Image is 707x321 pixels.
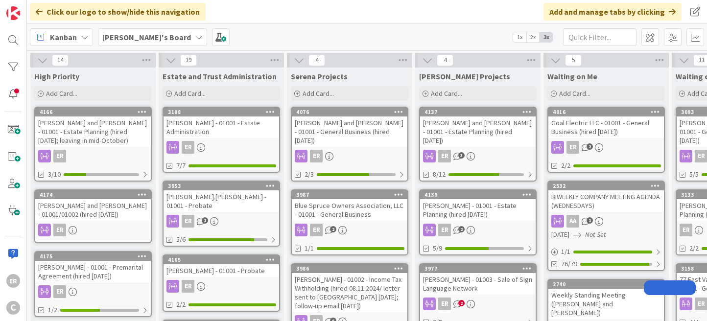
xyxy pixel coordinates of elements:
div: AA [548,215,664,228]
div: 2740 [548,280,664,289]
div: 4174 [35,190,151,199]
i: Not Set [585,230,606,239]
div: 3987 [292,190,407,199]
div: 4139 [424,191,536,198]
div: 3108 [168,109,279,115]
div: 3977 [420,264,536,273]
div: 4076 [296,109,407,115]
div: [PERSON_NAME] and [PERSON_NAME] - 01001 - Estate Planning (hired [DATE]) [420,116,536,147]
div: 3986 [296,265,407,272]
div: 3987 [296,191,407,198]
div: 4016 [553,109,664,115]
div: 4076[PERSON_NAME] and [PERSON_NAME] - 01001 - General Business (hired [DATE]) [292,108,407,147]
div: 2740 [553,281,664,288]
span: Add Card... [559,89,590,98]
span: 1 / 1 [561,247,570,257]
div: [PERSON_NAME] and [PERSON_NAME] - 01001/01002 (hired [DATE]) [35,199,151,221]
div: ER [420,150,536,162]
div: 4165 [168,256,279,263]
div: ER [35,224,151,236]
span: 2/2 [561,160,570,171]
a: 4166[PERSON_NAME] and [PERSON_NAME] - 01001 - Estate Planning (hired [DATE]; leaving in mid-Octob... [34,107,152,182]
div: ER [548,141,664,154]
div: 3977 [424,265,536,272]
a: 3987Blue Spruce Owners Association, LLC - 01001 - General BusinessER1/1 [291,189,408,255]
span: 2 [458,300,465,306]
img: Visit kanbanzone.com [6,6,20,20]
span: Kanban [50,31,77,43]
div: 2532 [548,182,664,190]
div: ER [420,224,536,236]
div: 3953 [164,182,279,190]
div: ER [35,150,151,162]
div: ER [680,224,692,236]
div: ER [438,224,451,236]
span: 1/2 [48,305,57,315]
div: 4175[PERSON_NAME] - 01001 - Premarital Agreement (hired [DATE]) [35,252,151,282]
span: 3x [540,32,553,42]
div: 4175 [35,252,151,261]
div: ER [438,150,451,162]
div: 3108[PERSON_NAME] - 01001 - Estate Administration [164,108,279,138]
div: [PERSON_NAME].[PERSON_NAME] - 01001 - Probate [164,190,279,212]
span: 2/2 [689,243,699,253]
div: ER [53,224,66,236]
div: 3953[PERSON_NAME].[PERSON_NAME] - 01001 - Probate [164,182,279,212]
span: 19 [180,54,197,66]
div: [PERSON_NAME] - 01001 - Estate Administration [164,116,279,138]
span: Add Card... [174,89,206,98]
div: 4137 [420,108,536,116]
a: 4174[PERSON_NAME] and [PERSON_NAME] - 01001/01002 (hired [DATE])ER [34,189,152,243]
span: 1 [587,217,593,224]
span: 2 [458,226,465,232]
div: 3987Blue Spruce Owners Association, LLC - 01001 - General Business [292,190,407,221]
div: 4166 [40,109,151,115]
span: Add Card... [303,89,334,98]
div: Blue Spruce Owners Association, LLC - 01001 - General Business [292,199,407,221]
span: 4 [308,54,325,66]
span: 1 [202,217,208,224]
span: Waiting on Me [547,71,597,81]
span: 5/5 [689,169,699,180]
div: 3977[PERSON_NAME] - 01003 - Sale of Sign Language Network [420,264,536,295]
span: 2 [330,226,336,232]
a: 4175[PERSON_NAME] - 01001 - Premarital Agreement (hired [DATE])ER1/2 [34,251,152,317]
div: 4076 [292,108,407,116]
div: 4166[PERSON_NAME] and [PERSON_NAME] - 01001 - Estate Planning (hired [DATE]; leaving in mid-October) [35,108,151,147]
a: 2532BIWEEKLY COMPANY MEETING AGENDA (WEDNESDAYS)AA[DATE]Not Set1/176/79 [547,181,665,271]
span: 3 [458,152,465,159]
div: 3108 [164,108,279,116]
div: ER [6,274,20,288]
div: ER [182,141,194,154]
div: 4174[PERSON_NAME] and [PERSON_NAME] - 01001/01002 (hired [DATE]) [35,190,151,221]
a: 4137[PERSON_NAME] and [PERSON_NAME] - 01001 - Estate Planning (hired [DATE])ER8/12 [419,107,537,182]
div: 4175 [40,253,151,260]
span: Serena Projects [291,71,348,81]
div: Weekly Standing Meeting ([PERSON_NAME] and [PERSON_NAME]) [548,289,664,319]
div: [PERSON_NAME] and [PERSON_NAME] - 01001 - General Business (hired [DATE]) [292,116,407,147]
a: 4165[PERSON_NAME] - 01001 - ProbateER2/2 [163,254,280,312]
span: 2/2 [176,299,186,310]
div: 4137 [424,109,536,115]
div: 3953 [168,183,279,189]
span: 14 [52,54,69,66]
div: 2532 [553,183,664,189]
a: 3953[PERSON_NAME].[PERSON_NAME] - 01001 - ProbateER5/6 [163,181,280,247]
a: 4076[PERSON_NAME] and [PERSON_NAME] - 01001 - General Business (hired [DATE])ER2/3 [291,107,408,182]
span: [DATE] [551,229,569,240]
div: 4137[PERSON_NAME] and [PERSON_NAME] - 01001 - Estate Planning (hired [DATE]) [420,108,536,147]
div: [PERSON_NAME] - 01002 - Income Tax Withholding (hired 08.11.2024/ letter sent to [GEOGRAPHIC_DATA... [292,273,407,312]
div: ER [182,215,194,228]
div: 3986 [292,264,407,273]
div: C [6,301,20,315]
div: 4165 [164,255,279,264]
div: 4016 [548,108,664,116]
div: 4166 [35,108,151,116]
div: ER [292,224,407,236]
div: 4139[PERSON_NAME] - 01001 - Estate Planning (hired [DATE]) [420,190,536,221]
span: 76/79 [561,259,577,269]
div: 3986[PERSON_NAME] - 01002 - Income Tax Withholding (hired 08.11.2024/ letter sent to [GEOGRAPHIC_... [292,264,407,312]
span: 5/6 [176,234,186,245]
div: [PERSON_NAME] - 01001 - Probate [164,264,279,277]
div: 4139 [420,190,536,199]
